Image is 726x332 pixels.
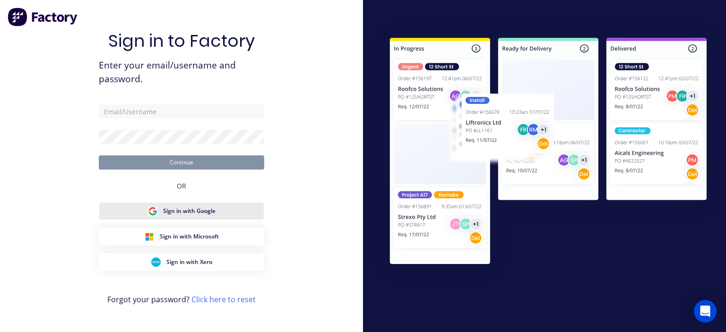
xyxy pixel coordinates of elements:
img: Microsoft Sign in [145,232,154,241]
span: Sign in with Xero [166,258,212,266]
img: Factory [8,8,78,26]
button: Google Sign inSign in with Google [99,202,264,220]
button: Microsoft Sign inSign in with Microsoft [99,228,264,246]
span: Forgot your password? [107,294,256,305]
div: Open Intercom Messenger [694,300,717,323]
img: Google Sign in [148,206,157,216]
img: Sign in [371,20,726,285]
span: Enter your email/username and password. [99,59,264,86]
span: Sign in with Microsoft [160,232,219,241]
h1: Sign in to Factory [108,31,255,51]
button: Continue [99,155,264,170]
a: Click here to reset [191,294,256,305]
input: Email/Username [99,104,264,119]
span: Sign in with Google [163,207,216,215]
img: Xero Sign in [151,257,161,267]
div: OR [177,170,186,202]
button: Xero Sign inSign in with Xero [99,253,264,271]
